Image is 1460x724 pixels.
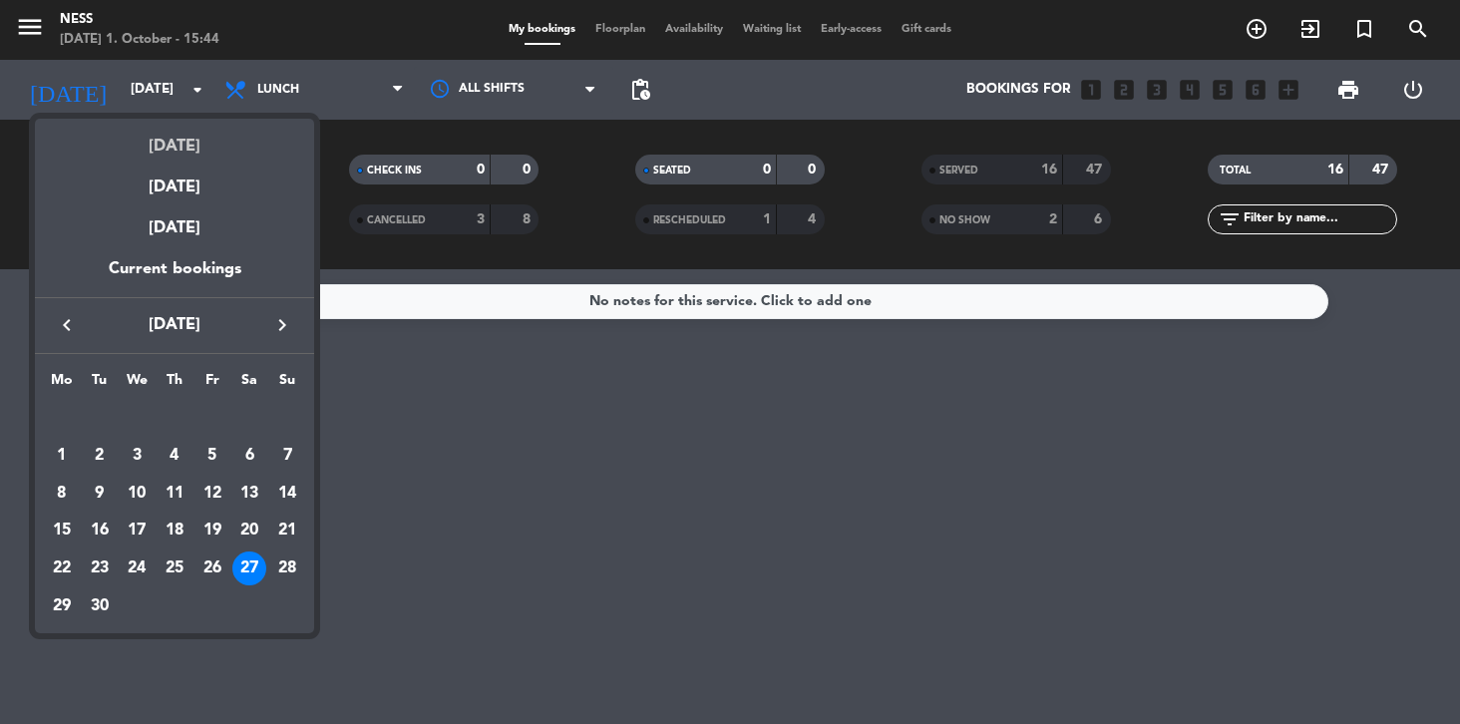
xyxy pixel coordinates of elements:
[231,512,269,549] td: September 20, 2025
[43,587,81,625] td: September 29, 2025
[81,512,119,549] td: September 16, 2025
[270,514,304,547] div: 21
[156,512,193,549] td: September 18, 2025
[270,439,304,473] div: 7
[45,589,79,623] div: 29
[43,437,81,475] td: September 1, 2025
[158,477,191,511] div: 11
[35,160,314,200] div: [DATE]
[156,437,193,475] td: September 4, 2025
[232,439,266,473] div: 6
[264,312,300,338] button: keyboard_arrow_right
[158,439,191,473] div: 4
[85,312,264,338] span: [DATE]
[193,437,231,475] td: September 5, 2025
[83,551,117,585] div: 23
[120,551,154,585] div: 24
[118,369,156,400] th: Wednesday
[45,477,79,511] div: 8
[195,439,229,473] div: 5
[81,369,119,400] th: Tuesday
[45,514,79,547] div: 15
[270,313,294,337] i: keyboard_arrow_right
[268,512,306,549] td: September 21, 2025
[35,119,314,160] div: [DATE]
[43,475,81,513] td: September 8, 2025
[83,514,117,547] div: 16
[231,437,269,475] td: September 6, 2025
[268,549,306,587] td: September 28, 2025
[49,312,85,338] button: keyboard_arrow_left
[83,477,117,511] div: 9
[81,437,119,475] td: September 2, 2025
[83,589,117,623] div: 30
[156,549,193,587] td: September 25, 2025
[81,587,119,625] td: September 30, 2025
[43,369,81,400] th: Monday
[193,475,231,513] td: September 12, 2025
[193,549,231,587] td: September 26, 2025
[231,369,269,400] th: Saturday
[43,399,306,437] td: SEP
[43,549,81,587] td: September 22, 2025
[193,369,231,400] th: Friday
[120,477,154,511] div: 10
[118,437,156,475] td: September 3, 2025
[268,437,306,475] td: September 7, 2025
[158,514,191,547] div: 18
[45,439,79,473] div: 1
[232,477,266,511] div: 13
[120,439,154,473] div: 3
[83,439,117,473] div: 2
[231,549,269,587] td: September 27, 2025
[158,551,191,585] div: 25
[156,475,193,513] td: September 11, 2025
[118,549,156,587] td: September 24, 2025
[231,475,269,513] td: September 13, 2025
[193,512,231,549] td: September 19, 2025
[118,512,156,549] td: September 17, 2025
[195,477,229,511] div: 12
[45,551,79,585] div: 22
[195,514,229,547] div: 19
[232,514,266,547] div: 20
[270,551,304,585] div: 28
[81,549,119,587] td: September 23, 2025
[35,200,314,256] div: [DATE]
[232,551,266,585] div: 27
[118,475,156,513] td: September 10, 2025
[156,369,193,400] th: Thursday
[35,256,314,297] div: Current bookings
[55,313,79,337] i: keyboard_arrow_left
[120,514,154,547] div: 17
[268,369,306,400] th: Sunday
[268,475,306,513] td: September 14, 2025
[81,475,119,513] td: September 9, 2025
[270,477,304,511] div: 14
[43,512,81,549] td: September 15, 2025
[195,551,229,585] div: 26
